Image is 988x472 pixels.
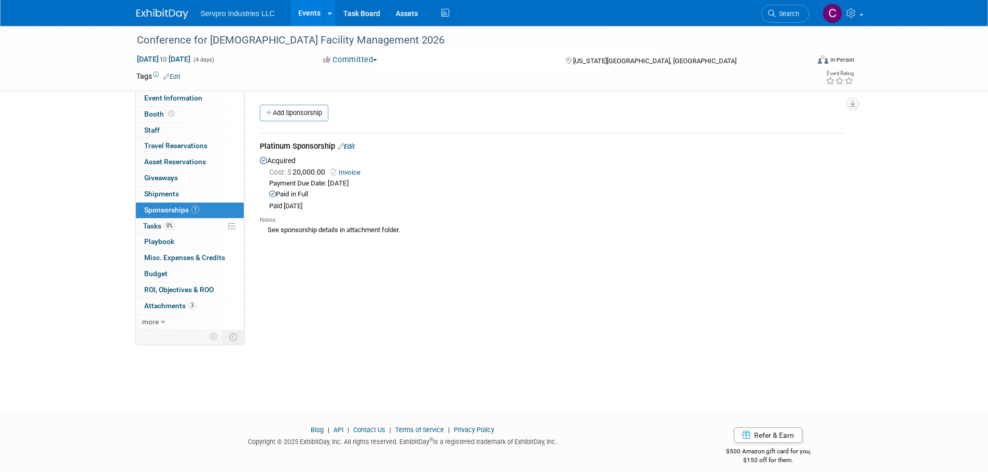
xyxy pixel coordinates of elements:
[144,141,207,150] span: Travel Reservations
[136,298,244,314] a: Attachments3
[136,435,670,447] div: Copyright © 2025 ExhibitDay, Inc. All rights reserved. ExhibitDay is a registered trademark of Ex...
[163,73,180,80] a: Edit
[260,105,328,121] a: Add Sponsorship
[269,168,293,176] span: Cost: $
[136,170,244,186] a: Giveaways
[144,237,174,246] span: Playbook
[188,302,196,309] span: 3
[144,190,179,198] span: Shipments
[144,126,160,134] span: Staff
[144,158,206,166] span: Asset Reservations
[818,55,828,64] img: Format-Inperson.png
[429,437,433,442] sup: ®
[136,219,244,234] a: Tasks0%
[333,426,343,434] a: API
[446,426,452,434] span: |
[144,174,178,182] span: Giveaways
[136,138,244,154] a: Travel Reservations
[260,154,844,238] div: Acquired
[143,222,175,230] span: Tasks
[136,9,188,19] img: ExhibitDay
[830,56,854,64] div: In-Person
[136,234,244,250] a: Playbook
[823,4,842,23] img: Chris Chassagneux
[395,426,444,434] a: Terms of Service
[164,222,175,230] span: 0%
[761,5,809,23] a: Search
[826,71,854,76] div: Event Rating
[136,266,244,282] a: Budget
[269,168,329,176] span: 20,000.00
[192,56,214,63] span: (4 days)
[136,71,180,81] td: Tags
[142,318,159,326] span: more
[144,206,199,214] span: Sponsorships
[136,123,244,138] a: Staff
[136,91,244,106] a: Event Information
[222,330,244,344] td: Toggle Event Tabs
[331,168,365,176] a: Invoice
[454,426,494,434] a: Privacy Policy
[338,142,355,150] a: Edit
[159,55,169,63] span: to
[136,203,244,218] a: Sponsorships1
[144,269,168,278] span: Budget
[269,179,844,189] div: Payment Due Date: [DATE]
[353,426,385,434] a: Contact Us
[191,206,199,213] span: 1
[345,426,352,434] span: |
[144,285,214,294] span: ROI, Objectives & ROO
[748,54,855,69] div: Event Format
[269,190,844,199] div: Paid in Full
[734,427,802,443] a: Refer & Earn
[325,426,332,434] span: |
[260,216,844,224] div: Notes:
[311,426,324,434] a: Blog
[685,456,852,465] div: $150 off for them.
[136,282,244,298] a: ROI, Objectives & ROO
[136,107,244,122] a: Booth
[685,440,852,464] div: $500 Amazon gift card for you,
[133,31,794,50] div: Conference for [DEMOGRAPHIC_DATA] Facility Management 2026
[136,250,244,266] a: Misc. Expenses & Credits
[166,110,176,118] span: Booth not reserved yet
[260,141,844,154] div: Platinum Sponsorship
[205,330,223,344] td: Personalize Event Tab Strip
[144,110,176,118] span: Booth
[201,9,275,18] span: Servpro Industries LLC
[144,302,196,310] span: Attachments
[136,314,244,330] a: more
[144,253,225,262] span: Misc. Expenses & Credits
[387,426,394,434] span: |
[136,54,191,64] span: [DATE] [DATE]
[136,154,244,170] a: Asset Reservations
[144,94,202,102] span: Event Information
[775,10,799,18] span: Search
[269,202,844,211] div: Paid [DATE]
[319,54,381,65] button: Committed
[260,224,844,235] div: See sponsorship details in attachment folder.
[136,187,244,202] a: Shipments
[573,57,736,65] span: [US_STATE][GEOGRAPHIC_DATA], [GEOGRAPHIC_DATA]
